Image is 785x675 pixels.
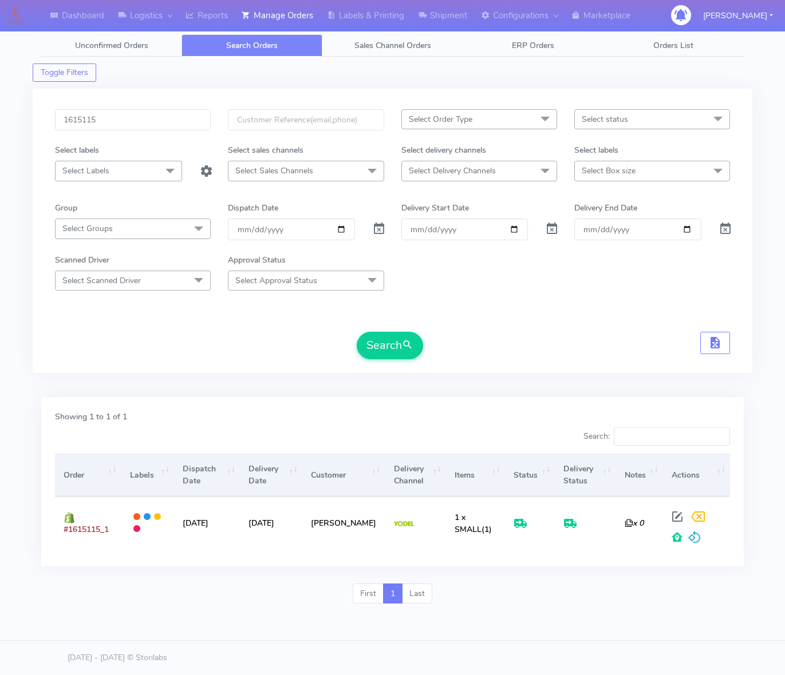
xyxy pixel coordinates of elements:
[302,497,385,549] td: [PERSON_NAME]
[235,165,313,176] span: Select Sales Channels
[55,254,109,266] label: Scanned Driver
[240,497,302,549] td: [DATE]
[55,144,99,156] label: Select labels
[582,114,628,125] span: Select status
[354,40,431,51] span: Sales Channel Orders
[55,454,121,497] th: Order: activate to sort column ascending
[121,454,174,497] th: Labels: activate to sort column ascending
[75,40,148,51] span: Unconfirmed Orders
[226,40,278,51] span: Search Orders
[33,63,96,82] button: Toggle Filters
[394,521,414,527] img: Yodel
[582,165,636,176] span: Select Box size
[240,454,302,497] th: Delivery Date: activate to sort column ascending
[385,454,446,497] th: Delivery Channel: activate to sort column ascending
[62,223,113,234] span: Select Groups
[55,202,77,214] label: Group
[409,165,496,176] span: Select Delivery Channels
[505,454,555,497] th: Status: activate to sort column ascending
[64,524,109,535] span: #1615115_1
[695,4,782,27] button: [PERSON_NAME]
[302,454,385,497] th: Customer: activate to sort column ascending
[383,583,403,604] a: 1
[357,332,423,359] button: Search
[455,512,482,535] span: 1 x SMALL
[228,144,303,156] label: Select sales channels
[235,275,317,286] span: Select Approval Status
[512,40,554,51] span: ERP Orders
[55,109,211,130] input: Order Id
[62,275,141,286] span: Select Scanned Driver
[446,454,505,497] th: Items: activate to sort column ascending
[55,411,127,423] label: Showing 1 to 1 of 1
[555,454,616,497] th: Delivery Status: activate to sort column ascending
[574,202,637,214] label: Delivery End Date
[574,144,618,156] label: Select labels
[401,144,486,156] label: Select delivery channels
[653,40,693,51] span: Orders List
[401,202,469,214] label: Delivery Start Date
[174,454,240,497] th: Dispatch Date: activate to sort column ascending
[41,34,744,57] ul: Tabs
[228,202,278,214] label: Dispatch Date
[62,165,109,176] span: Select Labels
[663,454,730,497] th: Actions: activate to sort column ascending
[614,427,730,446] input: Search:
[174,497,240,549] td: [DATE]
[228,109,384,130] input: Customer Reference(email,phone)
[409,114,472,125] span: Select Order Type
[625,518,644,529] i: x 0
[228,254,286,266] label: Approval Status
[583,427,730,446] label: Search:
[616,454,663,497] th: Notes: activate to sort column ascending
[455,512,492,535] span: (1)
[64,512,75,523] img: shopify.png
